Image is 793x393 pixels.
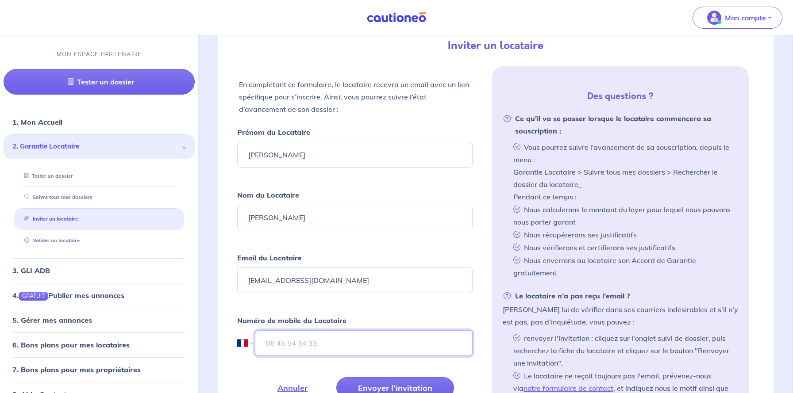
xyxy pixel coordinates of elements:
[237,267,473,293] input: Ex : john.doe@gmail.com
[4,311,195,329] div: 5. Gérer mes annonces
[4,113,195,131] div: 1. Mon Accueil
[510,241,738,254] li: Nous vérifierons et certifierons ses justificatifs
[693,7,782,29] button: illu_account_valid_menu.svgMon compte
[237,316,346,325] strong: Numéro de mobile du Locataire
[510,141,738,203] li: Vous pourrez suivre l’avancement de sa souscription, depuis le menu : Garantie Locataire > Suivre...
[237,253,302,262] strong: Email du Locataire
[14,190,184,205] div: Suivre tous mes dossiers
[4,134,195,159] div: 2. Garantie Locataire
[510,332,738,369] li: renvoyer l'invitation : cliquez sur l'onglet suivi de dossier, puis recherchez la fiche du locata...
[237,191,299,199] strong: Nom du Locataire
[707,11,721,25] img: illu_account_valid_menu.svg
[57,50,142,58] p: MON ESPACE PARTENAIRE
[14,233,184,248] div: Valider un locataire
[363,12,430,23] img: Cautioneo
[255,330,473,356] input: 06 45 54 34 33
[510,228,738,241] li: Nous récupérerons ses justificatifs
[4,336,195,354] div: 6. Bons plans pour mes locataires
[4,69,195,95] a: Tester un dossier
[21,237,80,244] a: Valider un locataire
[12,340,130,349] a: 6. Bons plans pour mes locataires
[21,216,78,222] a: Inviter un locataire
[21,194,92,200] a: Suivre tous mes dossiers
[14,212,184,226] div: Inviter un locataire
[12,118,62,126] a: 1. Mon Accueil
[510,203,738,228] li: Nous calculerons le montant du loyer pour lequel nous pouvons nous porter garant
[510,254,738,279] li: Nous enverrons au locataire son Accord de Garantie gratuitement
[524,384,613,393] a: notre formulaire de contact
[239,78,471,115] p: En complétant ce formulaire, le locataire recevra un email avec un lien spécifique pour s’inscrir...
[503,112,738,137] strong: Ce qu’il va se passer lorsque le locataire commencera sa souscription :
[237,142,473,168] input: Ex : John
[237,128,310,137] strong: Prénom du Locataire
[237,205,473,230] input: Ex : Durand
[12,291,124,300] a: 4.GRATUITPublier mes annonces
[4,361,195,378] div: 7. Bons plans pour mes propriétaires
[12,316,92,324] a: 5. Gérer mes annonces
[12,365,141,374] a: 7. Bons plans pour mes propriétaires
[4,262,195,279] div: 3. GLI ADB
[4,286,195,304] div: 4.GRATUITPublier mes annonces
[12,141,179,152] span: 2. Garantie Locataire
[12,266,50,275] a: 3. GLI ADB
[503,290,630,302] strong: Le locataire n’a pas reçu l’email ?
[21,173,73,179] a: Tester un dossier
[725,12,766,23] p: Mon compte
[496,91,745,102] h5: Des questions ?
[365,39,627,52] h4: Inviter un locataire
[14,169,184,183] div: Tester un dossier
